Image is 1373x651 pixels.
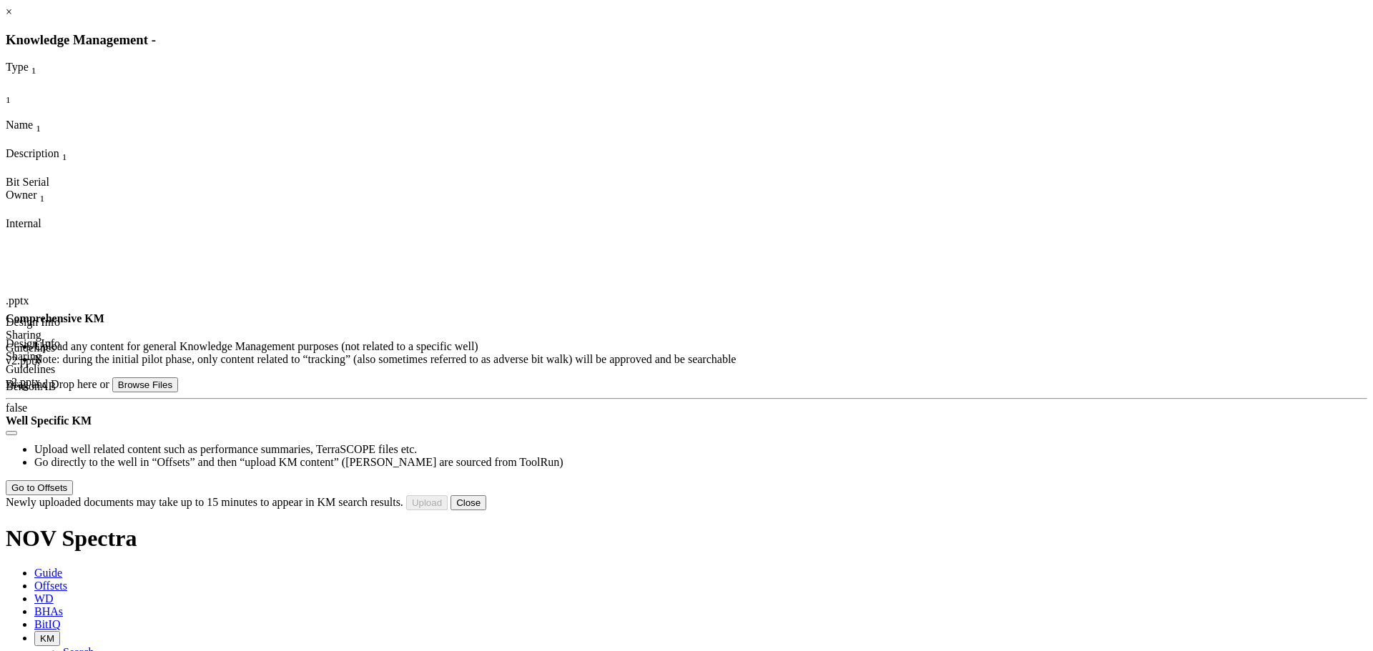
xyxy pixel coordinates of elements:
h4: Well Specific KM [6,414,1367,427]
li: Upload well related content such as performance summaries, TerraSCOPE files etc. [34,443,1367,456]
h1: NOV Spectra [6,525,1367,552]
a: × [6,6,12,18]
span: Newly uploaded documents may take up to 15 minutes to appear in KM search results. [6,496,403,508]
div: Design Info Sharing Guidelines v2.pptx [6,337,92,389]
div: Column Menu [6,204,84,217]
div: Sort None [6,119,72,147]
span: Offsets [34,580,67,592]
div: Sort None [6,90,41,106]
div: Type Sort None [6,61,77,76]
span: Sort None [40,189,45,201]
div: Sort None [6,189,84,217]
div: Sort None [6,90,41,119]
span: Bit Serial [6,176,49,188]
span: Name [6,119,33,131]
li: Go directly to the well in “Offsets” and then “upload KM content” ([PERSON_NAME] are sourced from... [34,456,1367,469]
div: Sort None [6,147,92,176]
sub: 1 [62,151,67,162]
button: Go to Offsets [6,480,73,495]
span: BHAs [34,605,63,617]
button: Close [451,495,486,510]
div: Column Menu [6,134,72,147]
span: Drag and Drop here [6,378,97,390]
sub: 1 [6,94,11,105]
button: Browse Files [112,377,178,392]
span: or [100,378,109,390]
sub: 1 [36,123,41,134]
span: Sort None [6,90,11,102]
div: Name Sort None [6,119,72,134]
span: Description [6,147,59,159]
span: WD [34,592,54,605]
div: false [6,402,56,414]
span: Knowledge Management - [6,32,156,47]
li: Note: during the initial pilot phase, only content related to “tracking” (also sometimes referred... [34,353,1367,366]
span: Guide [34,567,62,579]
li: Upload any content for general Knowledge Management purposes (not related to a specific well) [34,340,1367,353]
span: Owner [6,189,37,201]
span: Sort None [31,61,36,73]
div: Column Menu [6,106,41,119]
span: Type [6,61,29,73]
span: Internal Only [6,217,41,229]
div: Owner Sort None [6,189,84,204]
div: Description Sort None [6,147,92,163]
h4: Comprehensive KM [6,312,1367,325]
sub: 1 [31,66,36,76]
span: KM [40,633,54,644]
button: Upload [406,495,448,510]
div: .pptx [6,294,41,307]
sub: 1 [40,193,45,204]
span: BitIQ [34,618,60,630]
div: Column Menu [6,163,92,176]
div: Column Menu [6,77,77,90]
span: Sort None [62,147,67,159]
div: Sort None [6,61,77,89]
span: Sort None [36,119,41,131]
